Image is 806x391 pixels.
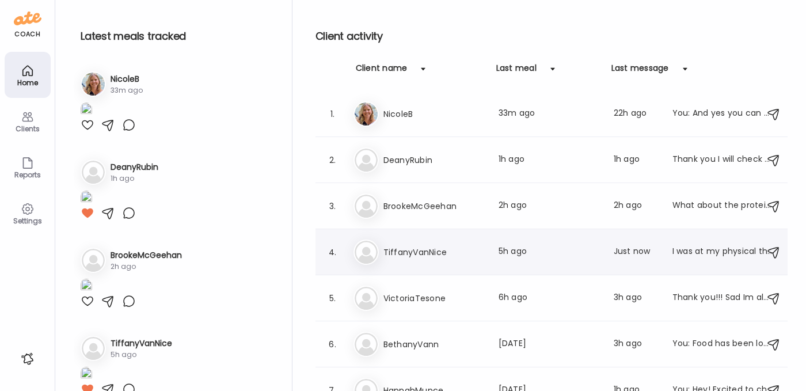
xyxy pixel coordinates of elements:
[355,333,378,356] img: bg-avatar-default.svg
[614,199,659,213] div: 2h ago
[81,279,92,294] img: images%2FZKxVoTeUMKWgD8HYyzG7mKbbt422%2FUIXiln8nwDiQIaeZovP2%2Fy3lcnfeeNG8NHrBZqfTk_1080
[499,199,600,213] div: 2h ago
[7,79,48,86] div: Home
[499,337,600,351] div: [DATE]
[326,199,340,213] div: 3.
[81,103,92,118] img: images%2FkkLrUY8seuY0oYXoW3rrIxSZDCE3%2FK1kYfQP3rfe7AQ0MUZcE%2FLM4uHwfbJ5juP1FNiCbG_1080
[111,249,182,261] h3: BrookeMcGeehan
[81,367,92,382] img: images%2FZgJF31Rd8kYhOjF2sNOrWQwp2zj1%2FdsBo29vUzmIDWMyn1Lzf%2Fw1uc4DHML7tfBBTbLG5m_1080
[326,245,340,259] div: 4.
[111,173,158,184] div: 1h ago
[326,107,340,121] div: 1.
[672,153,774,167] div: Thank you I will check my email
[326,337,340,351] div: 6.
[355,103,378,126] img: avatars%2FkkLrUY8seuY0oYXoW3rrIxSZDCE3
[111,73,143,85] h3: NicoleB
[499,107,600,121] div: 33m ago
[383,337,485,351] h3: BethanyVann
[614,245,659,259] div: Just now
[499,245,600,259] div: 5h ago
[82,249,105,272] img: bg-avatar-default.svg
[7,171,48,179] div: Reports
[499,291,600,305] div: 6h ago
[111,261,182,272] div: 2h ago
[672,199,774,213] div: What about the protein water?
[315,28,788,45] h2: Client activity
[614,153,659,167] div: 1h ago
[81,28,273,45] h2: Latest meals tracked
[499,153,600,167] div: 1h ago
[355,287,378,310] img: bg-avatar-default.svg
[7,217,48,225] div: Settings
[672,245,774,259] div: I was at my physical therapist [DATE]… And we were talking about MCT oil. Do I need to be worried...
[614,337,659,351] div: 3h ago
[383,199,485,213] h3: BrookeMcGeehan
[81,191,92,206] img: images%2FT4hpSHujikNuuNlp83B0WiiAjC52%2FOrY0d4O09bawd8a4ODkh%2FdJLuVEeIFccB4m9GieCN_1080
[355,195,378,218] img: bg-avatar-default.svg
[496,62,537,81] div: Last meal
[383,153,485,167] h3: DeanyRubin
[111,350,172,360] div: 5h ago
[355,241,378,264] img: bg-avatar-default.svg
[672,291,774,305] div: Thank you!!! Sad Im almost done its been great working with you came up with some great recipes haha
[614,291,659,305] div: 3h ago
[14,29,40,39] div: coach
[383,291,485,305] h3: VictoriaTesone
[355,149,378,172] img: bg-avatar-default.svg
[82,337,105,360] img: bg-avatar-default.svg
[326,153,340,167] div: 2.
[672,337,774,351] div: You: Food has been looking great!!
[614,107,659,121] div: 22h ago
[326,291,340,305] div: 5.
[383,245,485,259] h3: TiffanyVanNice
[7,125,48,132] div: Clients
[111,161,158,173] h3: DeanyRubin
[111,337,172,350] h3: TiffanyVanNice
[111,85,143,96] div: 33m ago
[356,62,408,81] div: Client name
[383,107,485,121] h3: NicoleB
[14,9,41,28] img: ate
[611,62,669,81] div: Last message
[672,107,774,121] div: You: And yes you can do the water and Alkalize greens in the morning, and then the Restore powder...
[82,161,105,184] img: bg-avatar-default.svg
[82,73,105,96] img: avatars%2FkkLrUY8seuY0oYXoW3rrIxSZDCE3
